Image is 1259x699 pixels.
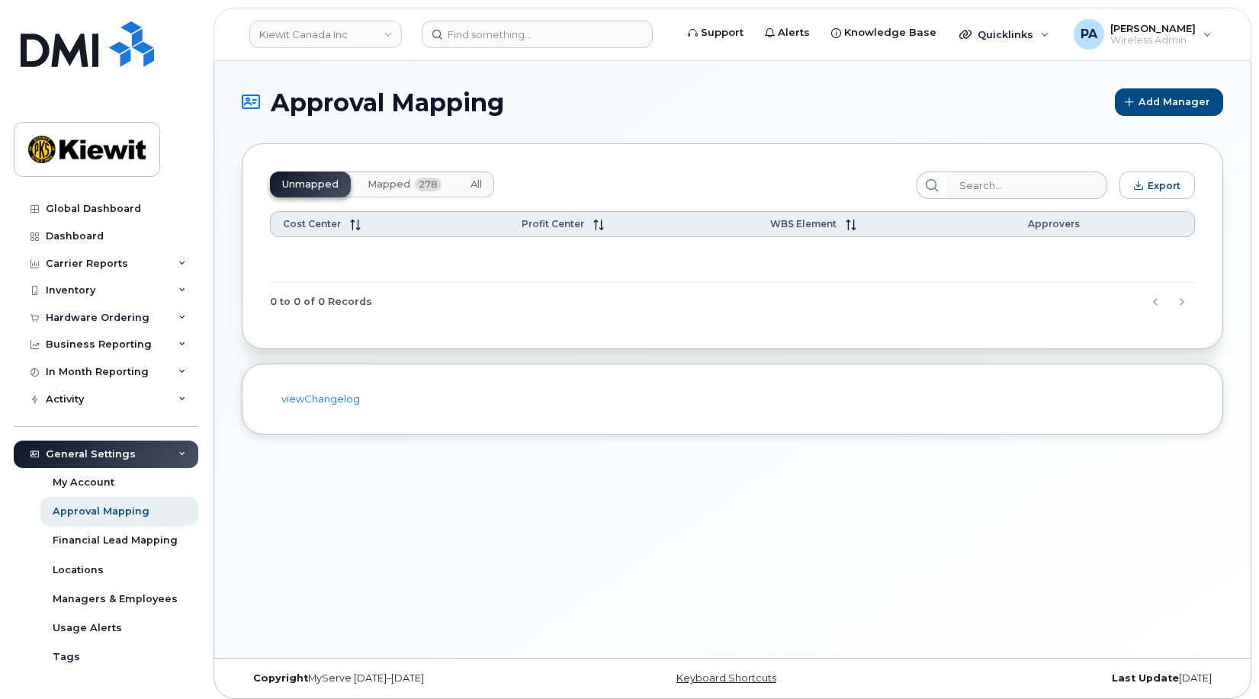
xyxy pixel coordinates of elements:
[946,172,1107,199] input: Search...
[1119,172,1195,199] button: Export
[896,672,1223,685] div: [DATE]
[770,218,837,229] span: WBS Element
[1028,218,1080,229] span: Approvers
[283,218,341,229] span: Cost Center
[1112,672,1179,684] strong: Last Update
[1115,88,1223,116] button: Add Manager
[1148,180,1180,191] span: Export
[253,672,308,684] strong: Copyright
[368,178,410,191] span: Mapped
[676,672,776,684] a: Keyboard Shortcuts
[270,290,372,313] span: 0 to 0 of 0 Records
[522,218,584,229] span: Profit Center
[1139,95,1210,109] span: Add Manager
[415,178,442,191] span: 278
[271,89,504,116] span: Approval Mapping
[1193,633,1248,688] iframe: Messenger Launcher
[242,672,569,685] div: MyServe [DATE]–[DATE]
[471,178,482,191] span: All
[281,393,360,405] a: viewChangelog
